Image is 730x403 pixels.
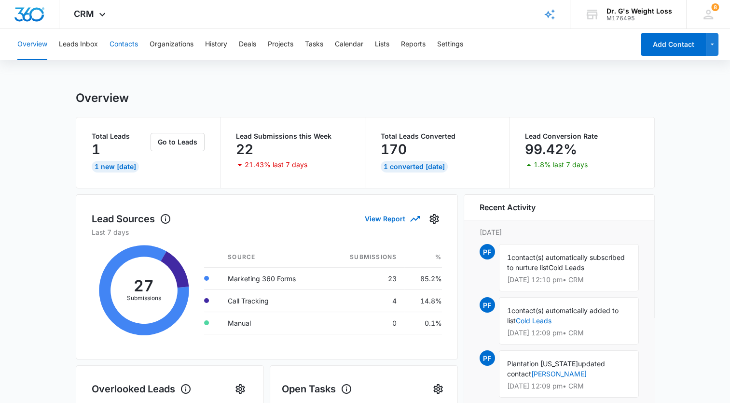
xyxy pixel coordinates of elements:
[381,142,407,157] p: 170
[606,15,672,22] div: account id
[641,33,706,56] button: Add Contact
[220,247,326,268] th: Source
[711,3,719,11] span: 8
[92,382,192,396] h1: Overlooked Leads
[76,91,129,105] h1: Overview
[92,133,149,140] p: Total Leads
[549,263,584,272] span: Cold Leads
[150,29,193,60] button: Organizations
[381,133,494,140] p: Total Leads Converted
[507,253,511,261] span: 1
[534,161,588,168] p: 1.8% last 7 days
[480,201,536,213] h6: Recent Activity
[220,267,326,289] td: Marketing 360 Forms
[326,289,404,312] td: 4
[430,381,446,397] button: Settings
[404,247,441,268] th: %
[326,247,404,268] th: Submissions
[236,142,253,157] p: 22
[17,29,47,60] button: Overview
[480,227,639,237] p: [DATE]
[401,29,426,60] button: Reports
[531,370,587,378] a: [PERSON_NAME]
[305,29,323,60] button: Tasks
[220,289,326,312] td: Call Tracking
[268,29,293,60] button: Projects
[507,306,619,325] span: contact(s) automatically added to list
[507,360,578,368] span: Plantation [US_STATE]
[233,381,248,397] button: Settings
[151,138,205,146] a: Go to Leads
[365,210,419,227] button: View Report
[427,211,442,227] button: Settings
[480,244,495,259] span: PF
[335,29,363,60] button: Calendar
[326,267,404,289] td: 23
[507,253,625,272] span: contact(s) automatically subscribed to nurture list
[110,29,138,60] button: Contacts
[375,29,389,60] button: Lists
[92,142,100,157] p: 1
[205,29,227,60] button: History
[404,312,441,334] td: 0.1%
[711,3,719,11] div: notifications count
[245,161,307,168] p: 21.43% last 7 days
[525,133,639,140] p: Lead Conversion Rate
[326,312,404,334] td: 0
[437,29,463,60] button: Settings
[92,227,442,237] p: Last 7 days
[525,142,577,157] p: 99.42%
[507,383,631,389] p: [DATE] 12:09 pm • CRM
[507,330,631,336] p: [DATE] 12:09 pm • CRM
[480,350,495,366] span: PF
[92,161,139,173] div: 1 New [DATE]
[606,7,672,15] div: account name
[59,29,98,60] button: Leads Inbox
[516,317,551,325] a: Cold Leads
[92,212,171,226] h1: Lead Sources
[480,297,495,313] span: PF
[507,276,631,283] p: [DATE] 12:10 pm • CRM
[507,306,511,315] span: 1
[404,289,441,312] td: 14.8%
[74,9,94,19] span: CRM
[404,267,441,289] td: 85.2%
[151,133,205,151] button: Go to Leads
[239,29,256,60] button: Deals
[236,133,349,140] p: Lead Submissions this Week
[220,312,326,334] td: Manual
[282,382,352,396] h1: Open Tasks
[381,161,448,173] div: 1 Converted [DATE]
